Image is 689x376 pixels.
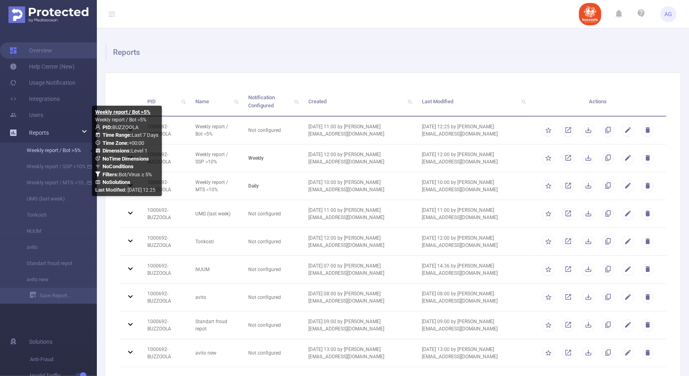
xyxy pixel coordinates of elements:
[195,98,209,104] span: Name
[189,284,242,311] td: avito
[95,109,151,115] b: Weekly report / Bot >5%
[103,163,134,169] b: No Conditions
[242,117,302,144] td: Not configured
[103,148,131,154] b: Dimensions :
[189,200,242,228] td: UMG (last week)
[16,255,87,272] a: Standart froud repot
[416,284,530,311] td: [DATE] 08:00 by [PERSON_NAME][EMAIL_ADDRESS][DOMAIN_NAME]
[189,117,242,144] td: Weekly report / Bot >5%
[103,171,152,178] span: Bot/Virus ≥ 5%
[518,87,530,116] i: icon: search
[416,256,530,284] td: [DATE] 14:36 by [PERSON_NAME][EMAIL_ADDRESS][DOMAIN_NAME]
[242,284,302,311] td: Not configured
[16,159,87,175] a: Weekly report / SSP >10%
[30,351,97,368] span: Anti-Fraud
[147,98,155,104] span: PID
[8,6,88,23] img: Protected Media
[308,98,327,104] span: Created
[302,172,416,200] td: [DATE] 10:00 by [PERSON_NAME][EMAIL_ADDRESS][DOMAIN_NAME]
[189,256,242,284] td: NUUM
[10,42,52,58] a: Overview
[416,117,530,144] td: [DATE] 12:25 by [PERSON_NAME][EMAIL_ADDRESS][DOMAIN_NAME]
[16,142,87,159] a: Weekly report / Bot >5%
[242,311,302,339] td: Not configured
[103,156,149,162] b: No Time Dimensions
[10,58,75,75] a: Help Center (New)
[302,144,416,172] td: [DATE] 12:00 by [PERSON_NAME][EMAIL_ADDRESS][DOMAIN_NAME]
[302,339,416,367] td: [DATE] 13:00 by [PERSON_NAME][EMAIL_ADDRESS][DOMAIN_NAME]
[103,171,119,178] b: Filters :
[29,130,49,136] span: Reports
[242,228,302,256] td: Not configured
[103,148,147,154] span: Level 1
[10,91,60,107] a: Integrations
[103,140,129,146] b: Time Zone:
[103,124,112,130] b: PID:
[589,98,607,104] span: Actions
[147,207,171,220] span: 1000692 - BUZZOOLA
[147,263,171,276] span: 1000692 - BUZZOOLA
[147,347,171,359] span: 1000692 - BUZZOOLA
[242,256,302,284] td: Not configured
[248,183,259,189] b: daily
[189,311,242,339] td: Standart froud repot
[242,339,302,367] td: Not configured
[95,187,126,193] b: Last Modified:
[302,311,416,339] td: [DATE] 09:00 by [PERSON_NAME][EMAIL_ADDRESS][DOMAIN_NAME]
[16,175,87,191] a: Weekly report / MTS >10%
[147,235,171,248] span: 1000692 - BUZZOOLA
[103,132,132,138] b: Time Range:
[248,155,264,161] b: weekly
[302,228,416,256] td: [DATE] 12:00 by [PERSON_NAME][EMAIL_ADDRESS][DOMAIN_NAME]
[16,191,87,207] a: UMG (last week)
[189,172,242,200] td: Weekly report / MTS >10%
[147,319,171,332] span: 1000692 - BUZZOOLA
[665,6,672,22] span: AG
[416,339,530,367] td: [DATE] 13:00 by [PERSON_NAME][EMAIL_ADDRESS][DOMAIN_NAME]
[242,200,302,228] td: Not configured
[302,284,416,311] td: [DATE] 08:00 by [PERSON_NAME][EMAIL_ADDRESS][DOMAIN_NAME]
[189,339,242,367] td: avito new
[302,117,416,144] td: [DATE] 11:00 by [PERSON_NAME][EMAIL_ADDRESS][DOMAIN_NAME]
[147,291,171,304] span: 1000692 - BUZZOOLA
[95,187,155,193] span: [DATE] 12:25
[416,228,530,256] td: [DATE] 12:00 by [PERSON_NAME][EMAIL_ADDRESS][DOMAIN_NAME]
[189,144,242,172] td: Weekly report / SSP >10%
[178,87,189,116] i: icon: search
[422,98,453,104] span: Last Modified
[10,75,75,91] a: Usage Notification
[16,207,87,223] a: Tonkosti
[29,334,52,350] span: Solutions
[248,94,275,109] span: Notification Configured
[29,125,49,141] a: Reports
[16,223,87,239] a: NUUM
[16,272,87,288] a: avito new
[95,124,103,130] i: icon: user
[103,179,130,185] b: No Solutions
[416,172,530,200] td: [DATE] 10:00 by [PERSON_NAME][EMAIL_ADDRESS][DOMAIN_NAME]
[416,200,530,228] td: [DATE] 11:00 by [PERSON_NAME][EMAIL_ADDRESS][DOMAIN_NAME]
[302,256,416,284] td: [DATE] 07:00 by [PERSON_NAME][EMAIL_ADDRESS][DOMAIN_NAME]
[404,87,416,116] i: icon: search
[291,87,302,116] i: icon: search
[10,107,43,123] a: Users
[231,87,242,116] i: icon: search
[189,228,242,256] td: Tonkosti
[416,311,530,339] td: [DATE] 09:00 by [PERSON_NAME][EMAIL_ADDRESS][DOMAIN_NAME]
[302,200,416,228] td: [DATE] 11:00 by [PERSON_NAME][EMAIL_ADDRESS][DOMAIN_NAME]
[416,144,530,172] td: [DATE] 12:00 by [PERSON_NAME][EMAIL_ADDRESS][DOMAIN_NAME]
[30,288,97,304] a: Save Report...
[16,239,87,255] a: avito
[95,124,159,186] span: BUZZOOLA Last 7 Days +00:00
[105,44,674,61] h1: Reports
[95,117,147,123] span: Weekly report / Bot >5%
